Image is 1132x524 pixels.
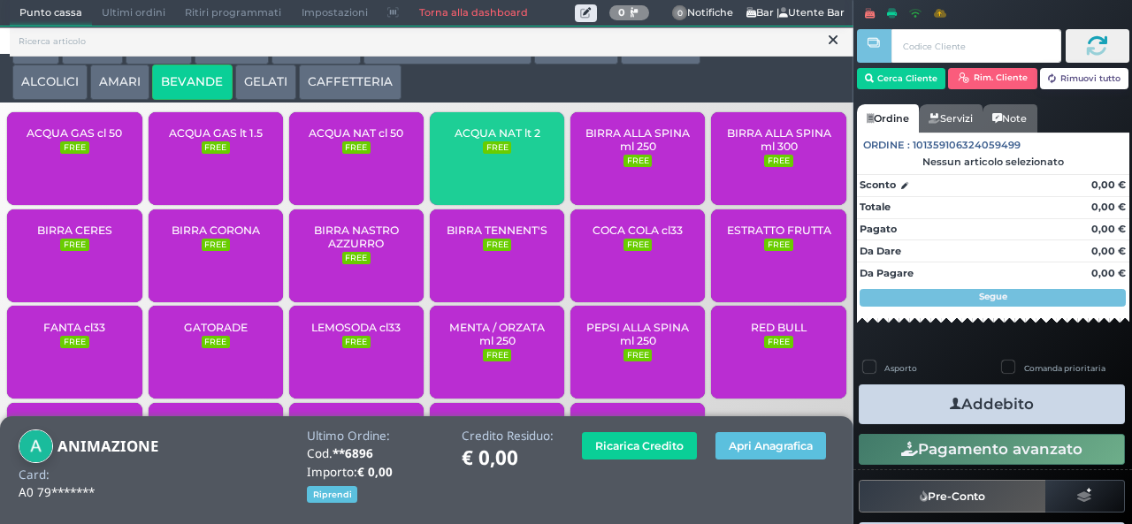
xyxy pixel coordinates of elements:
button: Rimuovi tutto [1040,68,1129,89]
h4: Credito Residuo: [462,429,554,443]
small: FREE [60,141,88,154]
h4: Cod. [307,447,443,460]
small: FREE [764,336,792,348]
span: 0 [672,5,688,21]
a: Torna alla dashboard [409,1,537,26]
button: Pagamento avanzato [859,434,1125,464]
strong: Sconto [860,178,896,193]
h4: Ultimo Ordine: [307,429,443,443]
label: Comanda prioritaria [1024,362,1105,374]
span: Punto cassa [10,1,92,26]
small: FREE [483,349,511,361]
small: FREE [60,239,88,251]
label: Asporto [884,362,917,374]
span: ACQUA NAT cl 50 [309,126,403,140]
strong: 0,00 € [1091,267,1126,279]
button: GELATI [235,65,296,100]
a: Note [983,104,1036,133]
img: ANIMAZIONE [19,429,53,464]
span: BIRRA NASTRO AZZURRO [304,224,409,250]
span: BIRRA ALLA SPINA ml 300 [726,126,831,153]
small: FREE [342,336,371,348]
strong: Totale [860,201,891,213]
b: 0 [618,6,625,19]
button: Riprendi [307,486,357,503]
input: Ricerca articolo [10,27,853,57]
small: FREE [764,155,792,167]
span: Impostazioni [292,1,378,26]
button: Rim. Cliente [948,68,1037,89]
button: Addebito [859,384,1125,424]
span: BIRRA TENNENT'S [447,224,547,237]
span: COCA COLA cl33 [593,224,683,237]
button: Ricarica Credito [582,432,697,459]
small: FREE [202,336,230,348]
span: MENTA / ORZATA ml 250 [445,321,550,347]
a: Servizi [919,104,983,133]
strong: Da Dare [860,245,901,257]
button: BEVANDE [152,65,232,100]
strong: 0,00 € [1091,245,1126,257]
span: Ordine : [863,138,910,153]
small: FREE [623,155,652,167]
small: FREE [342,141,371,154]
span: RED BULL [751,321,807,334]
h4: Card: [19,468,50,482]
div: Nessun articolo selezionato [857,156,1129,168]
input: Codice Cliente [891,29,1060,63]
h4: Importo: [307,466,443,479]
small: FREE [483,239,511,251]
button: AMARI [90,65,149,100]
b: € 0,00 [357,464,393,480]
button: Cerca Cliente [857,68,946,89]
strong: 0,00 € [1091,223,1126,235]
small: FREE [202,239,230,251]
span: FANTA cl33 [43,321,105,334]
strong: Segue [979,291,1007,302]
button: CAFFETTERIA [299,65,402,100]
span: Ultimi ordini [92,1,175,26]
strong: 0,00 € [1091,201,1126,213]
strong: Pagato [860,223,897,235]
small: FREE [623,349,652,361]
small: FREE [764,239,792,251]
span: BIRRA ALLA SPINA ml 250 [585,126,691,153]
span: BIRRA CERES [37,224,112,237]
a: Ordine [857,104,919,133]
span: ACQUA GAS lt 1.5 [169,126,263,140]
span: PEPSI ALLA SPINA ml 250 [585,321,691,347]
small: FREE [60,336,88,348]
h1: € 0,00 [462,447,554,469]
span: BIRRA CORONA [172,224,260,237]
button: Pre-Conto [859,480,1046,512]
span: 101359106324059499 [913,138,1021,153]
span: ACQUA NAT lt 2 [455,126,540,140]
span: Ritiri programmati [175,1,291,26]
small: FREE [483,141,511,154]
span: ACQUA GAS cl 50 [27,126,122,140]
span: ESTRATTO FRUTTA [727,224,831,237]
strong: 0,00 € [1091,178,1126,191]
span: GATORADE [184,321,248,334]
strong: Da Pagare [860,267,914,279]
button: Apri Anagrafica [715,432,826,459]
button: ALCOLICI [12,65,88,100]
span: LEMOSODA cl33 [311,321,401,334]
small: FREE [202,141,230,154]
b: ANIMAZIONE [57,436,158,456]
small: FREE [342,252,371,264]
small: FREE [623,239,652,251]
